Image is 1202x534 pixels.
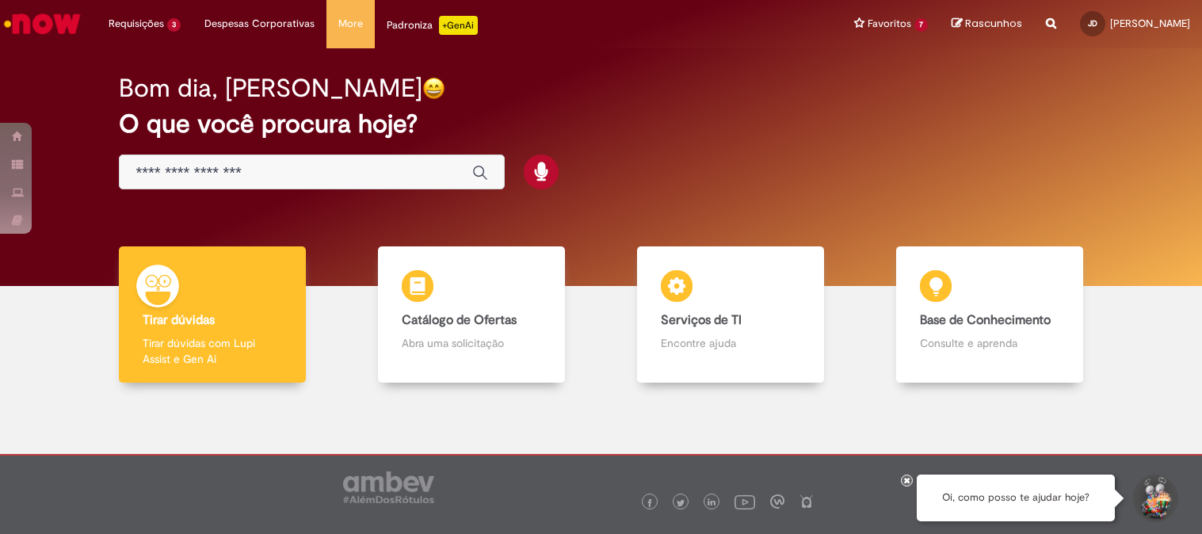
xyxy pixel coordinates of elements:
span: [PERSON_NAME] [1110,17,1190,30]
a: Catálogo de Ofertas Abra uma solicitação [342,246,601,383]
div: Oi, como posso te ajudar hoje? [917,475,1115,521]
p: +GenAi [439,16,478,35]
button: Iniciar Conversa de Suporte [1131,475,1178,522]
span: Favoritos [868,16,911,32]
span: Despesas Corporativas [204,16,315,32]
a: Rascunhos [952,17,1022,32]
span: 7 [914,18,928,32]
b: Base de Conhecimento [920,312,1051,328]
img: logo_footer_linkedin.png [708,498,715,508]
span: Requisições [109,16,164,32]
img: happy-face.png [422,77,445,100]
a: Tirar dúvidas Tirar dúvidas com Lupi Assist e Gen Ai [83,246,342,383]
img: ServiceNow [2,8,83,40]
p: Tirar dúvidas com Lupi Assist e Gen Ai [143,335,282,367]
img: logo_footer_workplace.png [770,494,784,509]
img: logo_footer_facebook.png [646,499,654,507]
b: Catálogo de Ofertas [402,312,517,328]
span: More [338,16,363,32]
span: 3 [167,18,181,32]
span: JD [1088,18,1097,29]
h2: Bom dia, [PERSON_NAME] [119,74,422,102]
img: logo_footer_twitter.png [677,499,685,507]
b: Serviços de TI [661,312,742,328]
a: Base de Conhecimento Consulte e aprenda [860,246,1119,383]
p: Encontre ajuda [661,335,800,351]
span: Rascunhos [965,16,1022,31]
a: Serviços de TI Encontre ajuda [601,246,860,383]
p: Consulte e aprenda [920,335,1059,351]
h2: O que você procura hoje? [119,110,1082,138]
img: logo_footer_ambev_rotulo_gray.png [343,471,434,503]
div: Padroniza [387,16,478,35]
b: Tirar dúvidas [143,312,215,328]
img: logo_footer_naosei.png [799,494,814,509]
img: logo_footer_youtube.png [735,491,755,512]
p: Abra uma solicitação [402,335,541,351]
